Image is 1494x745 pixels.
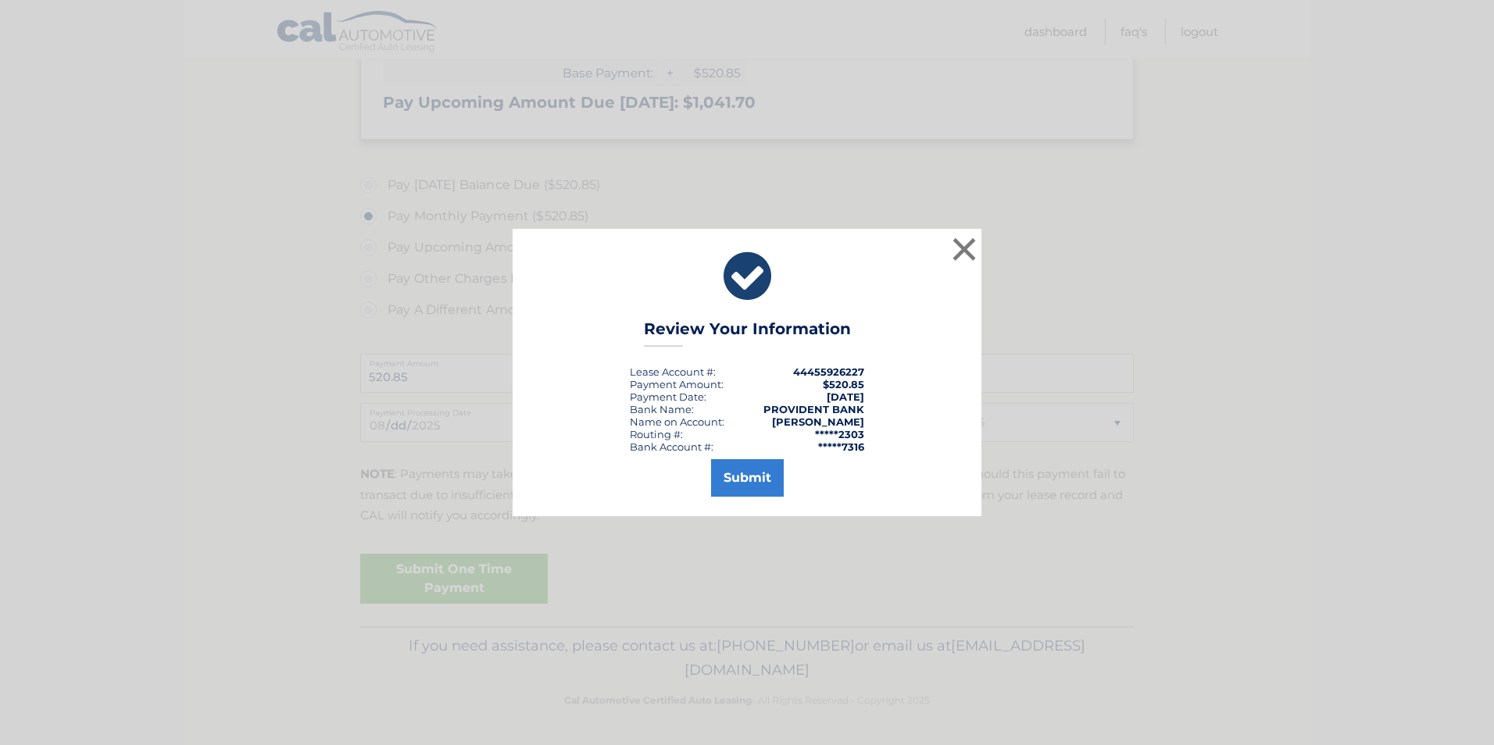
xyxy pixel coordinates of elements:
[823,378,864,390] span: $520.85
[630,428,683,440] div: Routing #:
[793,365,864,378] strong: 44455926227
[630,415,724,428] div: Name on Account:
[630,365,716,378] div: Lease Account #:
[630,378,724,390] div: Payment Amount:
[644,319,851,347] h3: Review Your Information
[763,403,864,415] strong: PROVIDENT BANK
[630,440,713,453] div: Bank Account #:
[630,390,704,403] span: Payment Date
[630,390,706,403] div: :
[630,403,694,415] div: Bank Name:
[827,390,864,403] span: [DATE]
[772,415,864,428] strong: [PERSON_NAME]
[711,459,784,497] button: Submit
[949,233,980,265] button: ×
